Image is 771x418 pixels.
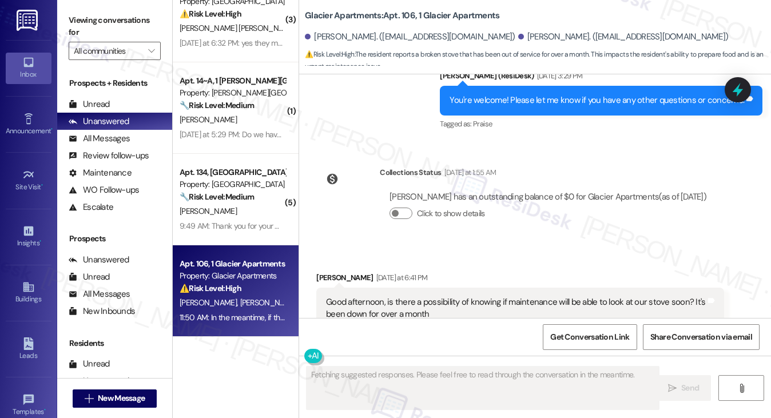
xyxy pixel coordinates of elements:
[180,23,299,33] span: [PERSON_NAME] [PERSON_NAME]
[69,254,129,266] div: Unanswered
[180,192,254,202] strong: 🔧 Risk Level: Medium
[6,334,51,365] a: Leads
[550,331,629,343] span: Get Conversation Link
[543,324,637,350] button: Get Conversation Link
[44,406,46,414] span: •
[69,271,110,283] div: Unread
[518,31,729,43] div: [PERSON_NAME]. ([EMAIL_ADDRESS][DOMAIN_NAME])
[69,116,129,128] div: Unanswered
[69,11,161,42] label: Viewing conversations for
[180,166,285,178] div: Apt. 134, [GEOGRAPHIC_DATA]
[180,258,285,270] div: Apt. 106, 1 Glacier Apartments
[305,49,771,73] span: : The resident reports a broken stove that has been out of service for over a month. This impacts...
[180,9,241,19] strong: ⚠️ Risk Level: High
[74,42,142,60] input: All communities
[650,331,752,343] span: Share Conversation via email
[69,305,135,317] div: New Inbounds
[534,70,583,82] div: [DATE] 3:29 PM
[180,100,254,110] strong: 🔧 Risk Level: Medium
[240,297,297,308] span: [PERSON_NAME]
[307,367,659,409] textarea: Fetching suggested responses. Please feel free to read through the conversation in the meantime.
[380,166,441,178] div: Collections Status
[440,70,762,86] div: [PERSON_NAME] (ResiDesk)
[180,114,237,125] span: [PERSON_NAME]
[180,297,240,308] span: [PERSON_NAME]
[69,375,129,387] div: Unanswered
[440,116,762,132] div: Tagged as:
[69,150,149,162] div: Review follow-ups
[69,201,113,213] div: Escalate
[73,389,157,408] button: New Message
[450,94,744,106] div: You're welcome! Please let me know if you have any other questions or concerns.
[69,288,130,300] div: All Messages
[643,324,760,350] button: Share Conversation via email
[85,394,93,403] i: 
[681,382,699,394] span: Send
[69,184,139,196] div: WO Follow-ups
[17,10,40,31] img: ResiDesk Logo
[69,98,110,110] div: Unread
[180,87,285,99] div: Property: [PERSON_NAME][GEOGRAPHIC_DATA]
[6,53,51,83] a: Inbox
[737,384,746,393] i: 
[180,283,241,293] strong: ⚠️ Risk Level: High
[656,375,712,401] button: Send
[6,221,51,252] a: Insights •
[180,312,515,323] div: 11:50 AM: In the meantime, if there’s anything else I can assist you with, please feel free to le...
[98,392,145,404] span: New Message
[390,191,706,203] div: [PERSON_NAME] has an outstanding balance of $0 for Glacier Apartments (as of [DATE])
[180,38,557,48] div: [DATE] at 6:32 PM: yes they may enter without us here, and yes there is a service dog that is doc...
[69,167,132,179] div: Maintenance
[316,272,724,288] div: [PERSON_NAME]
[305,50,354,59] strong: ⚠️ Risk Level: High
[41,181,43,189] span: •
[180,75,285,87] div: Apt. 14~A, 1 [PERSON_NAME][GEOGRAPHIC_DATA] (new)
[473,119,492,129] span: Praise
[442,166,496,178] div: [DATE] at 1:55 AM
[6,277,51,308] a: Buildings
[148,46,154,55] i: 
[6,165,51,196] a: Site Visit •
[305,10,499,22] b: Glacier Apartments: Apt. 106, 1 Glacier Apartments
[326,296,705,321] div: Good afternoon, is there a possibility of knowing if maintenance will be able to look at our stov...
[51,125,53,133] span: •
[39,237,41,245] span: •
[180,129,620,140] div: [DATE] at 5:29 PM: Do we have to do something beforehand to be able to use the grill? Also can we...
[57,77,172,89] div: Prospects + Residents
[69,358,110,370] div: Unread
[57,337,172,349] div: Residents
[305,31,515,43] div: [PERSON_NAME]. ([EMAIL_ADDRESS][DOMAIN_NAME])
[69,133,130,145] div: All Messages
[180,178,285,190] div: Property: [GEOGRAPHIC_DATA]
[180,206,237,216] span: [PERSON_NAME]
[373,272,428,284] div: [DATE] at 6:41 PM
[180,270,285,282] div: Property: Glacier Apartments
[57,233,172,245] div: Prospects
[668,384,677,393] i: 
[417,208,484,220] label: Click to show details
